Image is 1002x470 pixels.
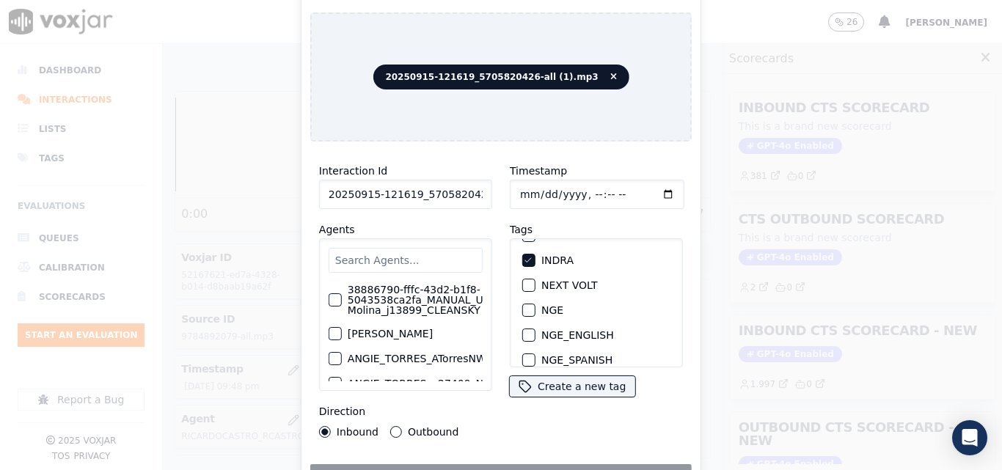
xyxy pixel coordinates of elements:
[510,376,635,397] button: Create a new tag
[319,405,365,417] label: Direction
[510,224,533,235] label: Tags
[952,420,987,455] div: Open Intercom Messenger
[408,427,458,437] label: Outbound
[541,280,597,290] label: NEXT VOLT
[319,165,387,177] label: Interaction Id
[373,65,629,89] span: 20250915-121619_5705820426-all (1).mp3
[337,427,379,437] label: Inbound
[541,305,563,315] label: NGE
[348,378,534,389] label: ANGIE_TORRES_a27409_NEXT_VOLT
[348,328,433,339] label: [PERSON_NAME]
[319,224,355,235] label: Agents
[348,284,557,315] label: 38886790-fffc-43d2-b1f8-5043538ca2fa_MANUAL_UPLOAD_Juliana Molina_j13899_CLEANSKY
[510,165,567,177] label: Timestamp
[541,355,612,365] label: NGE_SPANISH
[541,230,623,240] label: ELECTRA SPARK
[329,248,483,273] input: Search Agents...
[541,255,574,265] label: INDRA
[541,330,614,340] label: NGE_ENGLISH
[319,180,492,209] input: reference id, file name, etc
[348,353,538,364] label: ANGIE_TORRES_ATorresNWFG_SPARK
